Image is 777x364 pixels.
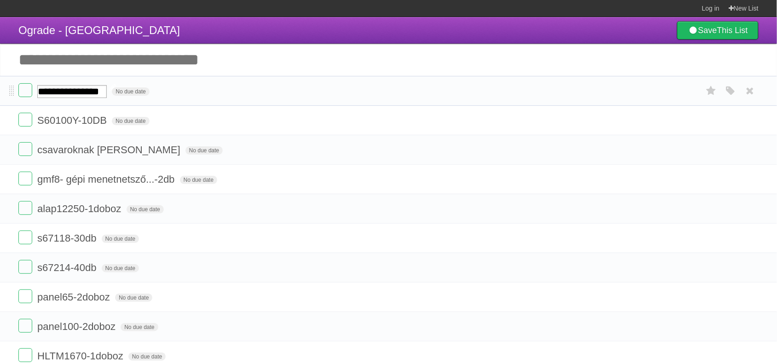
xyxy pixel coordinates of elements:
label: Done [18,289,32,303]
label: Done [18,319,32,333]
label: Done [18,113,32,127]
label: Done [18,260,32,274]
span: No due date [112,87,149,96]
label: Star task [702,83,720,98]
label: Done [18,172,32,185]
span: HLTM1670-1doboz [37,350,126,362]
span: panel100-2doboz [37,321,118,332]
span: No due date [128,352,166,361]
span: No due date [127,205,164,214]
span: No due date [180,176,217,184]
span: panel65-2doboz [37,291,112,303]
label: Done [18,231,32,244]
span: s67214-40db [37,262,99,273]
label: Done [18,201,32,215]
b: This List [717,26,748,35]
span: gmf8- gépi menetnetsző...-2db [37,173,177,185]
span: csavaroknak [PERSON_NAME] [37,144,183,156]
label: Done [18,348,32,362]
span: No due date [121,323,158,331]
span: No due date [115,294,152,302]
span: Ograde - [GEOGRAPHIC_DATA] [18,24,180,36]
label: Done [18,83,32,97]
span: No due date [102,235,139,243]
span: S60100Y-10DB [37,115,109,126]
span: alap12250-1doboz [37,203,123,214]
a: SaveThis List [677,21,759,40]
span: No due date [186,146,223,155]
label: Done [18,142,32,156]
span: No due date [112,117,149,125]
span: s67118-30db [37,232,99,244]
span: No due date [102,264,139,272]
